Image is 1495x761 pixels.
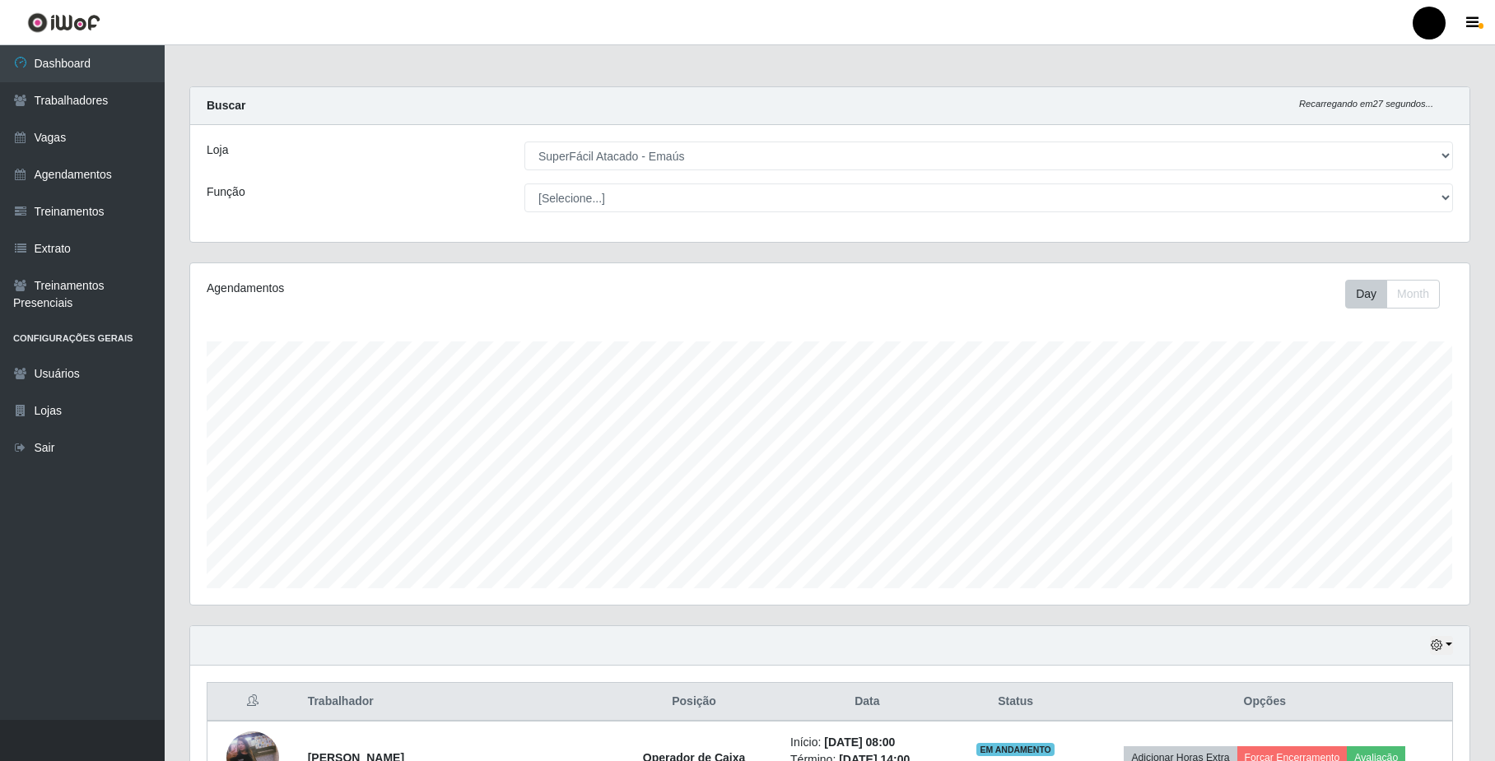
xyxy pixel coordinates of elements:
[1078,683,1453,722] th: Opções
[207,142,228,159] label: Loja
[1299,99,1433,109] i: Recarregando em 27 segundos...
[1345,280,1440,309] div: First group
[824,735,895,749] time: [DATE] 08:00
[27,12,100,33] img: CoreUI Logo
[1386,280,1440,309] button: Month
[207,280,711,297] div: Agendamentos
[1345,280,1387,309] button: Day
[954,683,1078,722] th: Status
[1345,280,1453,309] div: Toolbar with button groups
[207,183,245,201] label: Função
[780,683,954,722] th: Data
[976,743,1055,756] span: EM ANDAMENTO
[608,683,780,722] th: Posição
[207,99,245,112] strong: Buscar
[298,683,608,722] th: Trabalhador
[790,734,944,751] li: Início:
